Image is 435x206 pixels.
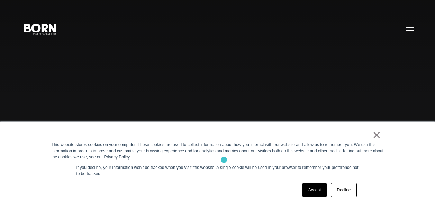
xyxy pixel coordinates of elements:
[373,132,381,138] a: ×
[76,164,359,177] p: If you decline, your information won’t be tracked when you visit this website. A single cookie wi...
[402,22,418,36] button: Open
[52,141,384,160] div: This website stores cookies on your computer. These cookies are used to collect information about...
[302,183,327,197] a: Accept
[331,183,356,197] a: Decline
